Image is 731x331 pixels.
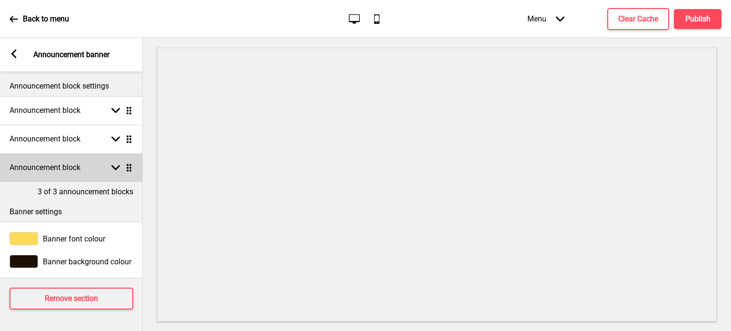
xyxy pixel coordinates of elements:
h4: Remove section [45,293,98,304]
p: Announcement banner [33,50,109,60]
div: Banner background colour [10,255,133,268]
button: Remove section [10,288,133,310]
h4: Announcement block [10,162,80,173]
p: Announcement block settings [10,81,133,91]
p: Banner settings [10,207,133,217]
button: Publish [674,9,721,29]
p: 3 of 3 announcement blocks [38,187,133,197]
div: Menu [518,5,574,33]
a: Back to menu [10,6,69,32]
h4: Announcement block [10,134,80,144]
span: Banner font colour [43,234,105,243]
h4: Publish [685,14,711,24]
button: Clear Cache [607,8,669,30]
h4: Announcement block [10,105,80,116]
span: Banner background colour [43,257,131,266]
div: Banner font colour [10,232,133,245]
h4: Clear Cache [618,14,658,24]
p: Back to menu [23,14,69,24]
